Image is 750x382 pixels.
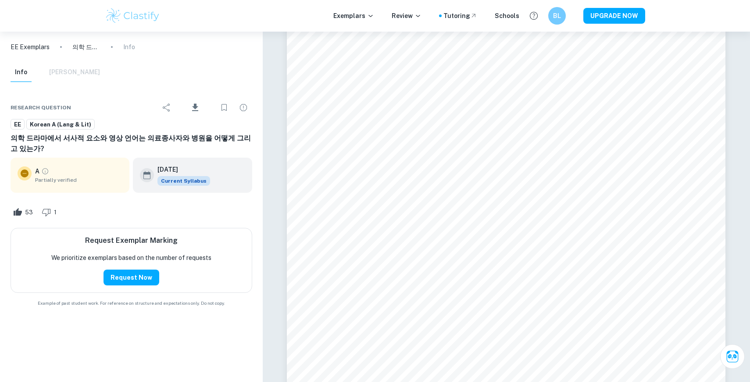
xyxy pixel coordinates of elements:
div: Bookmark [215,99,233,116]
div: Like [11,205,38,219]
span: 53 [20,208,38,217]
p: We prioritize exemplars based on the number of requests [51,253,211,263]
span: Research question [11,104,71,112]
span: EE [11,120,24,129]
button: Help and Feedback [526,8,541,23]
span: Example of past student work. For reference on structure and expectations only. Do not copy. [11,300,252,306]
h6: Request Exemplar Marking [85,235,178,246]
span: Current Syllabus [157,176,210,186]
a: EE Exemplars [11,42,50,52]
a: Tutoring [443,11,477,21]
p: Exemplars [333,11,374,21]
a: Korean A (Lang & Lit) [26,119,95,130]
button: UPGRADE NOW [583,8,645,24]
h6: BL [552,11,562,21]
a: Grade partially verified [41,167,49,175]
button: Request Now [104,270,159,285]
p: Info [123,42,135,52]
div: Report issue [235,99,252,116]
img: Clastify logo [105,7,161,25]
button: Ask Clai [720,344,745,369]
span: 1 [49,208,61,217]
div: This exemplar is based on the current syllabus. Feel free to refer to it for inspiration/ideas wh... [157,176,210,186]
span: Korean A (Lang & Lit) [27,120,94,129]
button: BL [548,7,566,25]
p: Review [392,11,421,21]
div: Dislike [39,205,61,219]
span: Partially verified [35,176,122,184]
a: EE [11,119,25,130]
div: Share [158,99,175,116]
h6: [DATE] [157,165,203,174]
h6: 의학 드라마에서 서사적 요소와 영상 언어는 의료종사자와 병원을 어떻게 그리고 있는가? [11,133,252,154]
p: 의학 드라마에서 서사적 요소와 영상 언어는 의료종사자와 병원을 어떻게 그리고 있는가? [72,42,100,52]
p: A [35,166,39,176]
div: Download [177,96,214,119]
button: Info [11,63,32,82]
a: Schools [495,11,519,21]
